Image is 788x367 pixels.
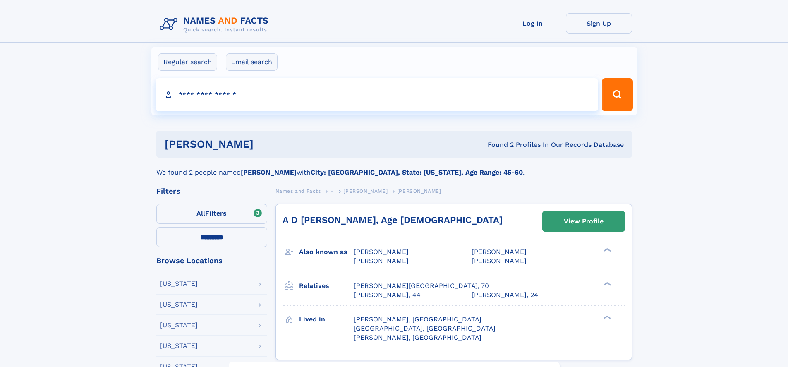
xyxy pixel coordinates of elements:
h3: Also known as [299,245,354,259]
div: We found 2 people named with . [156,158,632,178]
h3: Lived in [299,312,354,326]
input: search input [156,78,599,111]
div: [US_STATE] [160,301,198,308]
div: ❯ [601,247,611,253]
a: Names and Facts [275,186,321,196]
h1: [PERSON_NAME] [165,139,371,149]
button: Search Button [602,78,632,111]
div: Browse Locations [156,257,267,264]
span: [PERSON_NAME] [343,188,388,194]
b: [PERSON_NAME] [241,168,297,176]
div: [US_STATE] [160,343,198,349]
div: View Profile [564,212,604,231]
span: [PERSON_NAME] [472,257,527,265]
span: [PERSON_NAME], [GEOGRAPHIC_DATA] [354,333,481,341]
h3: Relatives [299,279,354,293]
label: Email search [226,53,278,71]
a: H [330,186,334,196]
div: [US_STATE] [160,322,198,329]
span: [PERSON_NAME] [354,248,409,256]
a: View Profile [543,211,625,231]
a: [PERSON_NAME][GEOGRAPHIC_DATA], 70 [354,281,489,290]
a: [PERSON_NAME], 24 [472,290,538,300]
a: [PERSON_NAME], 44 [354,290,421,300]
span: [PERSON_NAME] [354,257,409,265]
img: Logo Names and Facts [156,13,275,36]
b: City: [GEOGRAPHIC_DATA], State: [US_STATE], Age Range: 45-60 [311,168,523,176]
span: All [196,209,205,217]
span: [PERSON_NAME] [472,248,527,256]
label: Filters [156,204,267,224]
div: ❯ [601,314,611,320]
span: H [330,188,334,194]
div: ❯ [601,281,611,286]
a: [PERSON_NAME] [343,186,388,196]
span: [PERSON_NAME], [GEOGRAPHIC_DATA] [354,315,481,323]
span: [GEOGRAPHIC_DATA], [GEOGRAPHIC_DATA] [354,324,496,332]
span: [PERSON_NAME] [397,188,441,194]
div: [US_STATE] [160,281,198,287]
div: Found 2 Profiles In Our Records Database [371,140,624,149]
label: Regular search [158,53,217,71]
a: A D [PERSON_NAME], Age [DEMOGRAPHIC_DATA] [283,215,503,225]
div: Filters [156,187,267,195]
a: Sign Up [566,13,632,34]
a: Log In [500,13,566,34]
